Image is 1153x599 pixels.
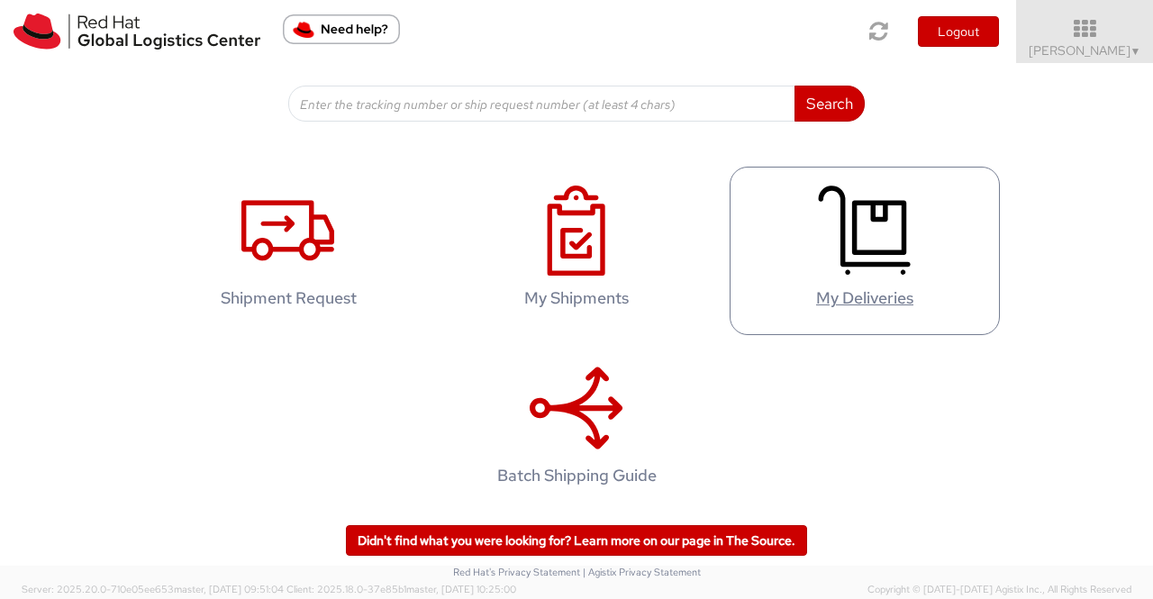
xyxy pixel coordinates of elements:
[22,583,284,595] span: Server: 2025.20.0-710e05ee653
[14,14,260,50] img: rh-logistics-00dfa346123c4ec078e1.svg
[172,289,404,307] h4: Shipment Request
[174,583,284,595] span: master, [DATE] 09:51:04
[460,467,693,485] h4: Batch Shipping Guide
[441,344,712,513] a: Batch Shipping Guide
[583,566,701,578] a: | Agistix Privacy Statement
[918,16,999,47] button: Logout
[867,583,1131,597] span: Copyright © [DATE]-[DATE] Agistix Inc., All Rights Reserved
[749,289,981,307] h4: My Deliveries
[1130,44,1141,59] span: ▼
[346,525,807,556] a: Didn't find what you were looking for? Learn more on our page in The Source.
[288,86,795,122] input: Enter the tracking number or ship request number (at least 4 chars)
[453,566,580,578] a: Red Hat's Privacy Statement
[153,167,423,335] a: Shipment Request
[283,14,400,44] button: Need help?
[1029,42,1141,59] span: [PERSON_NAME]
[286,583,516,595] span: Client: 2025.18.0-37e85b1
[794,86,865,122] button: Search
[730,167,1000,335] a: My Deliveries
[460,289,693,307] h4: My Shipments
[406,583,516,595] span: master, [DATE] 10:25:00
[441,167,712,335] a: My Shipments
